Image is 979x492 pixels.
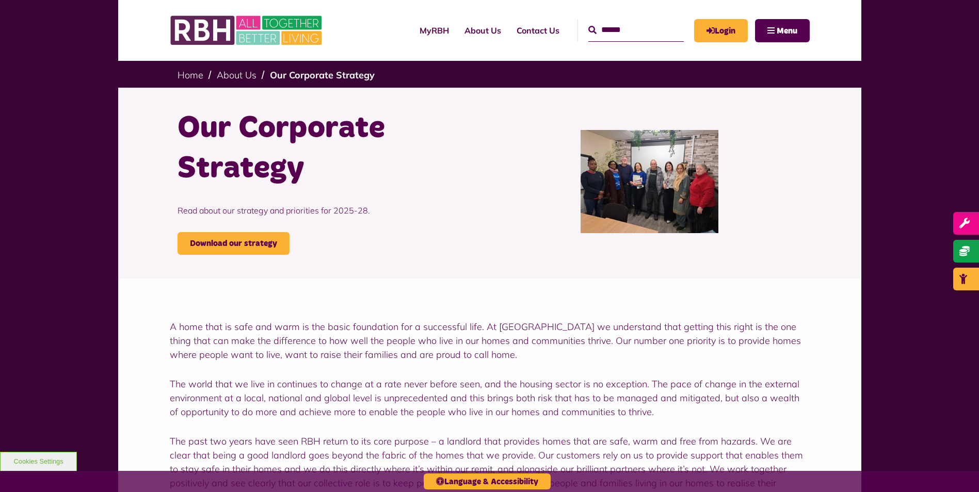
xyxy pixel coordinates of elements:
[424,473,551,489] button: Language & Accessibility
[170,320,810,362] p: A home that is safe and warm is the basic foundation for a successful life. At [GEOGRAPHIC_DATA] ...
[581,130,718,233] img: P15 Communities
[509,17,567,44] a: Contact Us
[270,69,375,81] a: Our Corporate Strategy
[170,377,810,419] p: The world that we live in continues to change at a rate never before seen, and the housing sector...
[457,17,509,44] a: About Us
[933,446,979,492] iframe: Netcall Web Assistant for live chat
[178,69,203,81] a: Home
[178,189,482,232] p: Read about our strategy and priorities for 2025-28.
[755,19,810,42] button: Navigation
[170,10,325,51] img: RBH
[694,19,748,42] a: MyRBH
[412,17,457,44] a: MyRBH
[178,232,290,255] a: Download our strategy
[217,69,256,81] a: About Us
[777,27,797,35] span: Menu
[178,108,482,189] h1: Our Corporate Strategy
